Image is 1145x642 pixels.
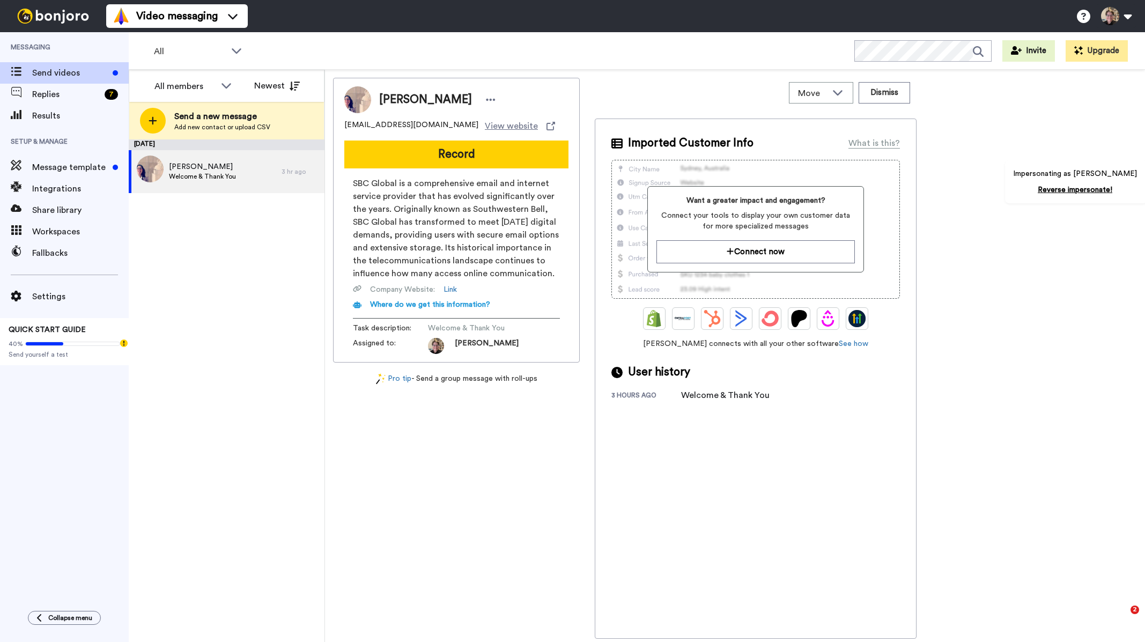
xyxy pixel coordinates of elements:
div: 3 hours ago [611,391,681,402]
span: [PERSON_NAME] [455,338,519,354]
span: Workspaces [32,225,129,238]
img: magic-wand.svg [376,373,386,385]
span: [PERSON_NAME] [169,161,236,172]
button: Newest [246,75,308,97]
p: Impersonating as [PERSON_NAME] [1013,168,1137,179]
span: All [154,45,226,58]
div: All members [154,80,216,93]
img: bj-logo-header-white.svg [13,9,93,24]
span: Share library [32,204,129,217]
span: Want a greater impact and engagement? [656,195,854,206]
button: Record [344,141,568,168]
span: [PERSON_NAME] connects with all your other software [611,338,900,349]
img: ActiveCampaign [733,310,750,327]
span: Settings [32,290,129,303]
span: [EMAIL_ADDRESS][DOMAIN_NAME] [344,120,478,132]
img: Shopify [646,310,663,327]
img: vm-color.svg [113,8,130,25]
img: 08ee5082-d5f0-45cb-9740-982ea3f58121-1754312225.jpg [428,338,444,354]
div: - Send a group message with roll-ups [333,373,580,385]
a: See how [839,340,868,348]
span: Send yourself a test [9,350,120,359]
span: Integrations [32,182,129,195]
img: Drip [819,310,837,327]
button: Connect now [656,240,854,263]
div: Welcome & Thank You [681,389,770,402]
span: Add new contact or upload CSV [174,123,270,131]
span: Results [32,109,129,122]
span: Where do we get this information? [370,301,490,308]
div: [DATE] [129,139,324,150]
span: SBC Global is a comprehensive email and internet service provider that has evolved significantly ... [353,177,560,280]
span: User history [628,364,690,380]
span: Send videos [32,67,108,79]
img: Hubspot [704,310,721,327]
a: Link [444,284,457,295]
div: 7 [105,89,118,100]
span: Connect your tools to display your own customer data for more specialized messages [656,210,854,232]
img: Patreon [791,310,808,327]
div: What is this? [848,137,900,150]
img: ConvertKit [762,310,779,327]
img: Ontraport [675,310,692,327]
span: Welcome & Thank You [169,172,236,181]
img: GoHighLevel [848,310,866,327]
span: Move [798,87,827,100]
div: Tooltip anchor [119,338,129,348]
span: Assigned to: [353,338,428,354]
span: Task description : [353,323,428,334]
span: 2 [1131,606,1139,614]
span: Send a new message [174,110,270,123]
img: Image of Pamela Erlich [344,86,371,113]
span: 40% [9,340,23,348]
button: Dismiss [859,82,910,104]
span: View website [485,120,538,132]
span: [PERSON_NAME] [379,92,472,108]
img: f61be46a-a402-40a2-bef8-c59f17306822.jpg [137,156,164,182]
div: 3 hr ago [282,167,319,176]
a: Reverse impersonate! [1038,186,1112,194]
a: View website [485,120,555,132]
button: Upgrade [1066,40,1128,62]
span: QUICK START GUIDE [9,326,86,334]
span: Message template [32,161,108,174]
span: Company Website : [370,284,435,295]
span: Welcome & Thank You [428,323,530,334]
span: Fallbacks [32,247,129,260]
span: Video messaging [136,9,218,24]
button: Invite [1002,40,1055,62]
iframe: Intercom live chat [1109,606,1134,631]
span: Imported Customer Info [628,135,754,151]
a: Pro tip [376,373,411,385]
button: Collapse menu [28,611,101,625]
span: Collapse menu [48,614,92,622]
span: Replies [32,88,100,101]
